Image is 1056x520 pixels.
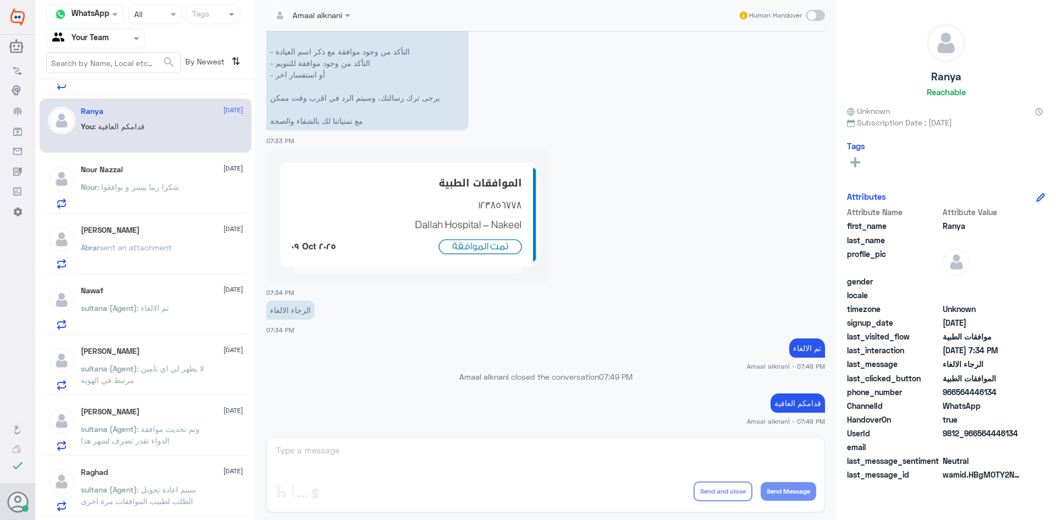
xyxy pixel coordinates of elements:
img: defaultAdmin.png [48,165,75,193]
img: defaultAdmin.png [48,286,75,314]
span: sultana (Agent) [81,303,137,313]
h5: Abrar Abdullah [81,226,140,235]
span: Nour [81,182,97,191]
h5: ابو انس [81,347,140,356]
p: 11/10/2025, 7:49 PM [771,393,825,413]
img: 671124186043969.jpg [266,150,550,283]
span: wamid.HBgMOTY2NTY0NDQ2MTM0FQIAEhgUM0E0REYxQkM1N0M1RTQzMkI5QkUA [943,469,1022,480]
span: 9812_966564446134 [943,428,1022,439]
span: [DATE] [223,406,243,415]
button: Avatar [7,491,28,512]
span: last_visited_flow [847,331,941,342]
span: Amaal alknani - 07:49 PM [747,417,825,426]
span: last_message [847,358,941,370]
span: 07:34 PM [266,326,294,333]
img: defaultAdmin.png [48,226,75,253]
img: defaultAdmin.png [48,468,75,495]
img: defaultAdmin.png [927,24,965,62]
span: gender [847,276,941,287]
span: last_clicked_button [847,373,941,384]
span: sultana (Agent) [81,424,137,434]
img: Widebot Logo [10,8,25,26]
span: signup_date [847,317,941,329]
span: Amaal alknani - 07:49 PM [747,362,825,371]
img: yourTeam.svg [52,30,69,47]
div: Tags [190,8,210,22]
i: check [11,459,24,472]
h5: Ranya [931,70,961,83]
span: 2025-10-11T16:32:08.475Z [943,317,1022,329]
span: sultana (Agent) [81,485,137,494]
button: Send and close [694,481,752,501]
span: 07:34 PM [266,289,294,296]
span: null [943,289,1022,301]
span: 2025-10-11T16:34:10.571Z [943,344,1022,356]
span: Abrar [81,243,100,252]
h5: Nawaf [81,286,103,295]
span: locale [847,289,941,301]
span: Unknown [847,105,890,117]
span: last_message_id [847,469,941,480]
button: search [162,53,175,72]
span: You [81,122,94,131]
span: last_interaction [847,344,941,356]
span: [DATE] [223,163,243,173]
img: whatsapp.png [52,6,69,23]
span: phone_number [847,386,941,398]
p: 11/10/2025, 7:34 PM [266,300,315,320]
span: : لا يظهر لي اي تامين مرتبط في الهويه [81,364,204,385]
img: defaultAdmin.png [48,107,75,134]
input: Search by Name, Local etc… [47,53,180,73]
h5: Ranya [81,107,103,116]
span: [DATE] [223,345,243,355]
p: 11/10/2025, 7:49 PM [789,338,825,358]
p: Amaal alknani closed the conversation [266,371,825,382]
span: Unknown [943,303,1022,315]
span: موافقات الطبية [943,331,1022,342]
span: email [847,441,941,453]
span: null [943,276,1022,287]
span: 0 [943,455,1022,467]
span: الرجاء الالغاء [943,358,1022,370]
h6: Tags [847,141,865,151]
span: Attribute Name [847,206,941,218]
span: profile_pic [847,248,941,273]
i: ⇅ [232,52,240,70]
span: [DATE] [223,284,243,294]
span: last_message_sentiment [847,455,941,467]
span: [DATE] [223,224,243,234]
h6: Reachable [927,87,966,97]
h5: Nour Nazzal [81,165,123,174]
span: last_name [847,234,941,246]
img: defaultAdmin.png [943,248,970,276]
span: sultana (Agent) [81,364,137,373]
span: 07:49 PM [599,372,632,381]
span: 2 [943,400,1022,412]
img: defaultAdmin.png [48,407,75,435]
span: : تم الالغاء [137,303,169,313]
span: [DATE] [223,105,243,115]
h5: Omar Omar [81,407,140,417]
span: first_name [847,220,941,232]
span: Human Handover [749,10,802,20]
h6: Attributes [847,191,886,201]
span: By Newest [181,52,227,74]
span: timezone [847,303,941,315]
span: : شكرا ربنا ييسر و يوافقوا [97,182,179,191]
img: defaultAdmin.png [48,347,75,374]
span: 07:33 PM [266,137,294,144]
span: : سيتم اعادة تحويل الطلب لطبيب الموافقات مرة اخرى [81,485,196,506]
span: sent an attachment [100,243,172,252]
button: Send Message [761,482,816,501]
span: : قدامكم العافية [94,122,145,131]
span: [DATE] [223,466,243,476]
span: search [162,56,175,69]
span: الموافقات الطبية [943,373,1022,384]
span: UserId [847,428,941,439]
span: null [943,441,1022,453]
span: HandoverOn [847,414,941,425]
h5: Raghad [81,468,108,477]
span: : وتم تحديث موافقة الدواء تقدر تصرف لشهر هذا [81,424,200,445]
span: Subscription Date : [DATE] [847,117,1045,128]
span: Attribute Value [943,206,1022,218]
